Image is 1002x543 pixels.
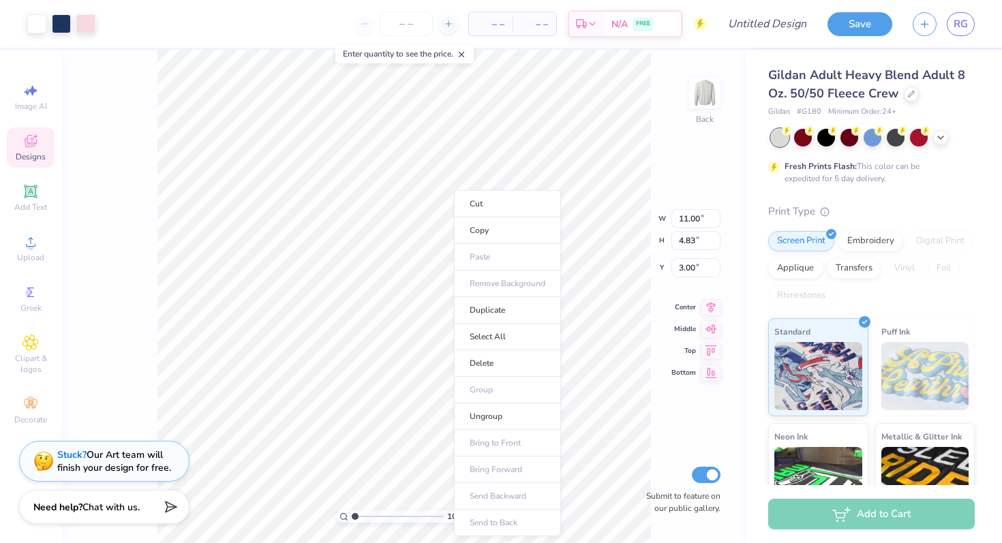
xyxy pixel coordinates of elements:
[454,324,561,350] li: Select All
[33,501,82,514] strong: Need help?
[454,297,561,324] li: Duplicate
[954,16,968,32] span: RG
[696,113,714,125] div: Back
[881,429,962,444] span: Metallic & Glitter Ink
[7,353,55,375] span: Clipart & logos
[636,19,650,29] span: FREE
[907,231,973,251] div: Digital Print
[521,17,548,31] span: – –
[828,12,892,36] button: Save
[768,204,975,219] div: Print Type
[881,342,969,410] img: Puff Ink
[768,106,790,118] span: Gildan
[17,252,44,263] span: Upload
[57,448,171,474] div: Our Art team will finish your design for free.
[454,190,561,217] li: Cut
[380,12,433,36] input: – –
[57,448,87,461] strong: Stuck?
[774,342,862,410] img: Standard
[928,258,960,279] div: Foil
[671,368,696,377] span: Bottom
[797,106,821,118] span: # G180
[947,12,975,36] a: RG
[717,10,817,37] input: Untitled Design
[838,231,903,251] div: Embroidery
[774,429,808,444] span: Neon Ink
[774,324,810,339] span: Standard
[885,258,924,279] div: Vinyl
[454,350,561,377] li: Delete
[785,160,952,185] div: This color can be expedited for 5 day delivery.
[454,217,561,244] li: Copy
[335,44,474,63] div: Enter quantity to see the price.
[611,17,628,31] span: N/A
[477,17,504,31] span: – –
[774,447,862,515] img: Neon Ink
[768,67,965,102] span: Gildan Adult Heavy Blend Adult 8 Oz. 50/50 Fleece Crew
[20,302,42,313] span: Greek
[691,79,718,106] img: Back
[15,101,47,112] span: Image AI
[671,346,696,356] span: Top
[82,501,140,514] span: Chat with us.
[639,490,720,514] label: Submit to feature on our public gallery.
[447,510,469,523] span: 100 %
[881,447,969,515] img: Metallic & Glitter Ink
[454,403,561,430] li: Ungroup
[881,324,910,339] span: Puff Ink
[828,106,896,118] span: Minimum Order: 24 +
[827,258,881,279] div: Transfers
[671,324,696,334] span: Middle
[785,161,857,172] strong: Fresh Prints Flash:
[14,202,47,213] span: Add Text
[768,258,823,279] div: Applique
[768,285,834,306] div: Rhinestones
[671,302,696,312] span: Center
[16,151,46,162] span: Designs
[14,414,47,425] span: Decorate
[768,231,834,251] div: Screen Print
